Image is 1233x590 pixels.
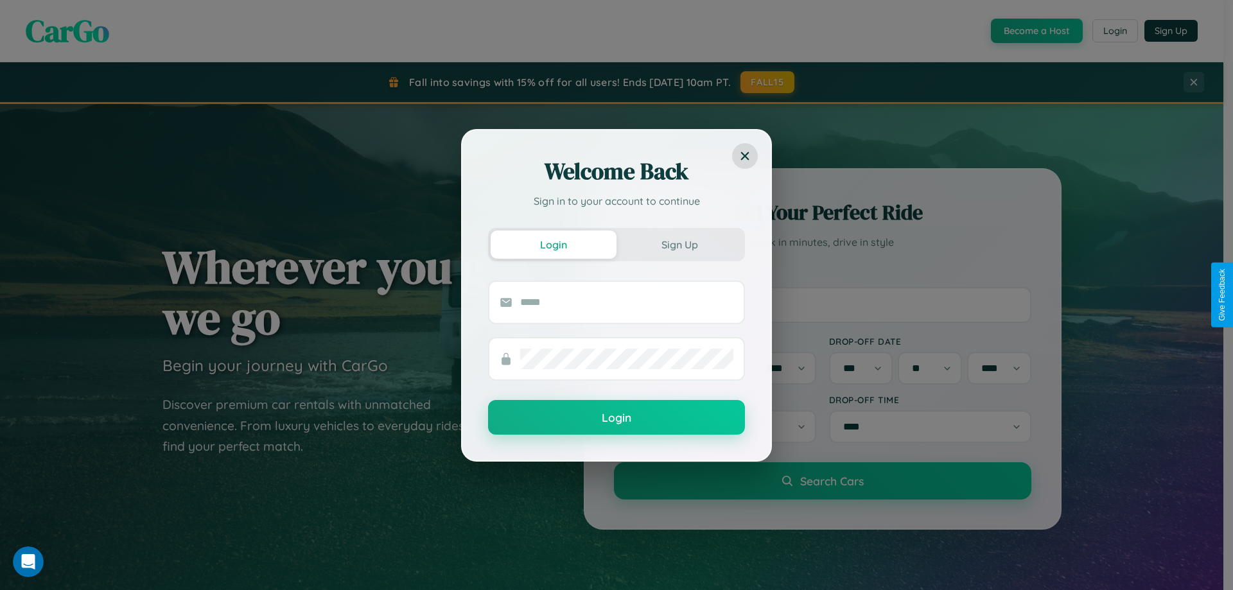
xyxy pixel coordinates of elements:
[616,230,742,259] button: Sign Up
[13,546,44,577] iframe: Intercom live chat
[491,230,616,259] button: Login
[488,400,745,435] button: Login
[1218,269,1227,321] div: Give Feedback
[488,193,745,209] p: Sign in to your account to continue
[488,156,745,187] h2: Welcome Back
